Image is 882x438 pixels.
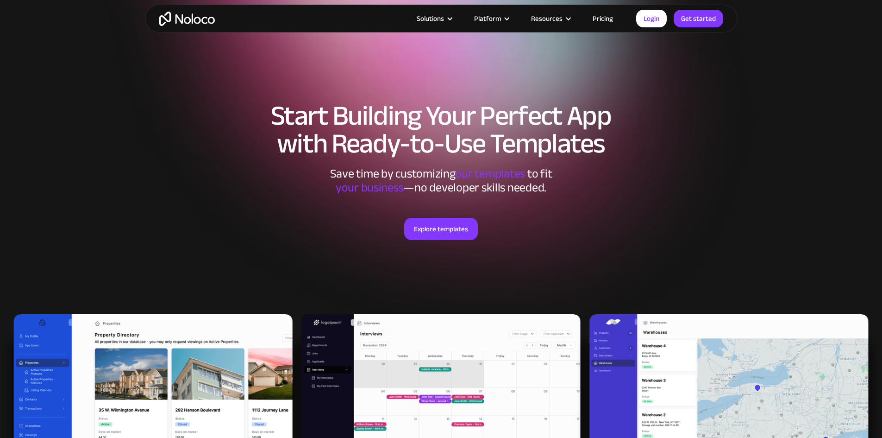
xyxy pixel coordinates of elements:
div: Solutions [417,13,444,25]
a: Login [636,10,667,27]
span: our templates [455,162,525,185]
div: Save time by customizing to fit ‍ —no developer skills needed. [302,167,580,195]
div: Resources [531,13,563,25]
a: Pricing [581,13,625,25]
div: Solutions [405,13,463,25]
div: Resources [519,13,581,25]
a: home [159,12,215,26]
div: Platform [474,13,501,25]
a: Get started [674,10,723,27]
div: Platform [463,13,519,25]
span: your business [336,176,404,199]
a: Explore templates [404,218,478,240]
h1: Start Building Your Perfect App with Ready-to-Use Templates [154,102,728,158]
